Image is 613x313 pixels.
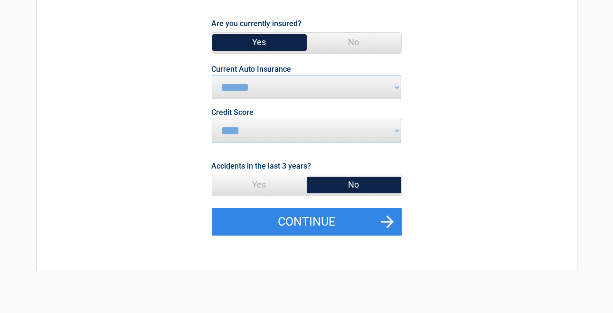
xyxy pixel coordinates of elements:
span: Yes [212,175,307,194]
span: No [307,33,401,52]
button: Continue [212,208,402,236]
label: Current Auto Insurance [212,66,292,73]
span: No [307,175,401,194]
span: Yes [212,33,307,52]
label: Are you currently insured? [212,17,302,30]
label: Accidents in the last 3 years? [212,160,311,172]
label: Credit Score [212,109,254,116]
